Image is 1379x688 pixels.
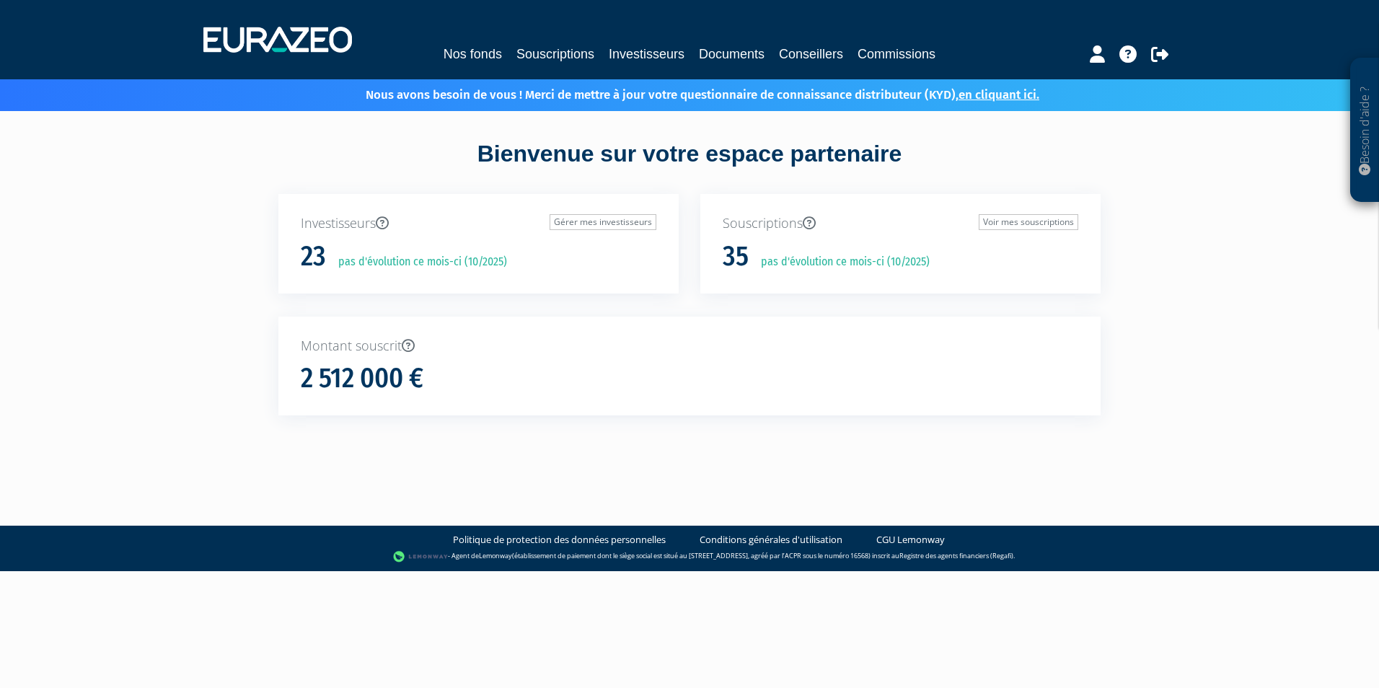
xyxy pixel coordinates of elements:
a: en cliquant ici. [959,87,1039,102]
p: pas d'évolution ce mois-ci (10/2025) [328,254,507,270]
h1: 2 512 000 € [301,363,423,394]
a: Investisseurs [609,44,684,64]
div: - Agent de (établissement de paiement dont le siège social est situé au [STREET_ADDRESS], agréé p... [14,550,1365,564]
a: Registre des agents financiers (Regafi) [899,552,1013,561]
img: logo-lemonway.png [393,550,449,564]
a: Gérer mes investisseurs [550,214,656,230]
p: Nous avons besoin de vous ! Merci de mettre à jour votre questionnaire de connaissance distribute... [324,83,1039,104]
a: Lemonway [479,552,512,561]
div: Bienvenue sur votre espace partenaire [268,138,1111,194]
a: Nos fonds [444,44,502,64]
a: Commissions [858,44,935,64]
a: Conseillers [779,44,843,64]
p: Souscriptions [723,214,1078,233]
a: CGU Lemonway [876,533,945,547]
a: Politique de protection des données personnelles [453,533,666,547]
p: pas d'évolution ce mois-ci (10/2025) [751,254,930,270]
p: Besoin d'aide ? [1357,66,1373,195]
p: Montant souscrit [301,337,1078,356]
p: Investisseurs [301,214,656,233]
a: Voir mes souscriptions [979,214,1078,230]
h1: 23 [301,242,326,272]
a: Conditions générales d'utilisation [700,533,842,547]
a: Souscriptions [516,44,594,64]
h1: 35 [723,242,749,272]
img: 1732889491-logotype_eurazeo_blanc_rvb.png [203,27,352,53]
a: Documents [699,44,765,64]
